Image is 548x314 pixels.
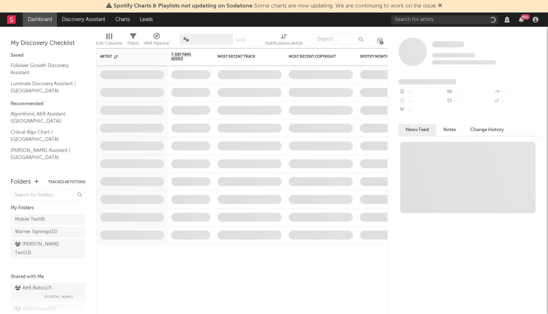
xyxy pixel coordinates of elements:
[45,293,73,301] span: [PERSON_NAME]
[398,97,446,106] div: --
[11,100,85,108] div: Recommended
[96,30,122,51] div: Edit Columns
[15,305,57,314] div: A&R Finland ( 78 )
[398,106,446,115] div: --
[11,110,78,125] a: Algorithmic A&R Assistant ([GEOGRAPHIC_DATA])
[398,79,456,84] span: Fans Added by Platform
[48,180,85,184] button: Tracked Artists(69)
[11,178,31,186] div: Folders
[446,97,493,106] div: --
[11,146,78,161] a: [PERSON_NAME] Assistant / [GEOGRAPHIC_DATA]
[391,15,498,24] input: Search for artists
[144,39,169,48] div: A&R Pipeline
[15,284,52,293] div: A&R Baltics ( 7 )
[127,30,139,51] div: Filters
[11,204,85,212] div: My Folders
[11,165,78,179] a: Spotify Track Velocity Chart / [GEOGRAPHIC_DATA]
[11,239,85,258] a: [PERSON_NAME] Test(13)
[494,97,541,106] div: --
[96,39,122,48] div: Edit Columns
[57,12,110,27] a: Discovery Assistant
[521,14,530,20] div: 99 +
[218,55,271,59] div: Most Recent Track
[436,124,463,136] button: Notes
[11,39,85,48] div: My Discovery Checklist
[11,190,85,200] input: Search for folders...
[11,128,78,143] a: Critical Algo Chart / [GEOGRAPHIC_DATA]
[432,60,496,65] span: 0 fans last week
[265,39,303,48] div: Notifications (Artist)
[11,62,78,76] a: Follower Growth Discovery Assistant
[432,53,475,57] span: Tracking Since: [DATE]
[519,17,524,22] button: 99+
[11,214,85,225] a: Mobile Test(8)
[360,55,413,59] div: Spotify Monthly Listeners
[313,34,367,45] input: Search...
[432,41,464,48] a: Some Artist
[236,38,245,42] button: Save
[127,39,139,48] div: Filters
[114,3,252,9] span: Spotify Charts & Playlists not updating on Sodatone
[438,3,442,9] span: Dismiss
[265,30,303,51] div: Notifications (Artist)
[11,227,85,237] a: Warner Signings(11)
[144,30,169,51] div: A&R Pipeline
[432,41,464,47] span: Some Artist
[100,55,153,59] div: Artist
[11,80,78,94] a: Luminate Discovery Assistant / [GEOGRAPHIC_DATA]
[15,240,65,257] div: [PERSON_NAME] Test ( 13 )
[23,12,57,27] a: Dashboard
[171,52,200,61] span: 7-Day Fans Added
[446,87,493,97] div: --
[463,124,511,136] button: Change History
[114,3,436,9] span: : Some charts are now updating. We are continuing to work on the issue
[289,55,342,59] div: Most Recent Copyright
[11,273,85,281] div: Shared with Me
[15,215,45,224] div: Mobile Test ( 8 )
[135,12,158,27] a: Leads
[494,87,541,97] div: --
[11,51,85,60] div: Saved
[110,12,135,27] a: Charts
[398,87,446,97] div: --
[11,283,85,302] a: A&R Baltics(7)[PERSON_NAME]
[15,228,57,236] div: Warner Signings ( 11 )
[398,124,436,136] button: News Feed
